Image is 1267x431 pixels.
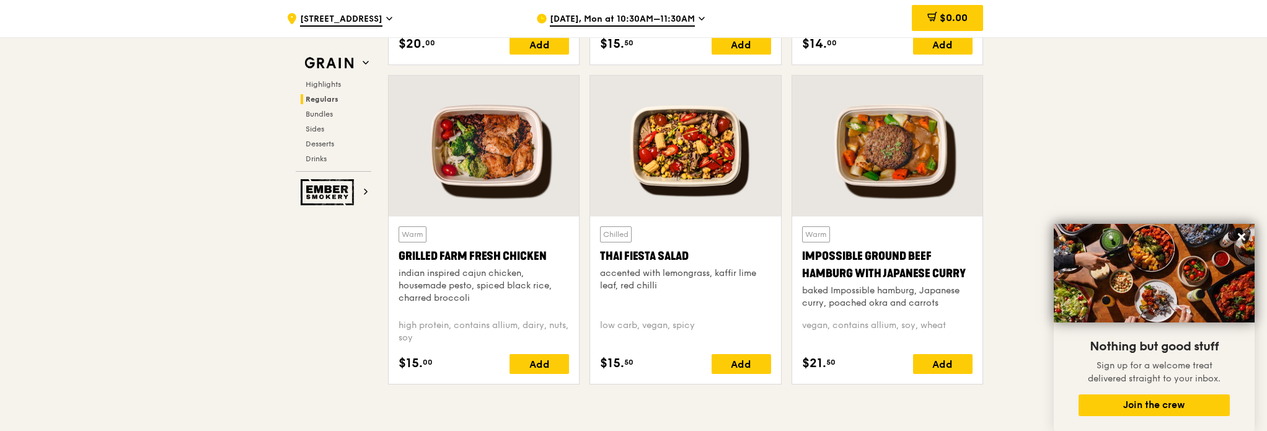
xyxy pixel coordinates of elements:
div: accented with lemongrass, kaffir lime leaf, red chilli [600,267,770,292]
span: $15. [600,35,624,53]
span: Highlights [306,80,341,89]
button: Close [1232,227,1252,247]
div: Add [913,354,973,374]
span: $0.00 [940,12,968,24]
span: Drinks [306,154,327,163]
div: Impossible Ground Beef Hamburg with Japanese Curry [802,247,973,282]
span: 00 [425,38,435,48]
div: vegan, contains allium, soy, wheat [802,319,973,344]
span: $14. [802,35,827,53]
span: Regulars [306,95,338,104]
span: $15. [600,354,624,373]
span: Nothing but good stuff [1090,339,1219,354]
button: Join the crew [1079,394,1230,416]
span: Sides [306,125,324,133]
img: Ember Smokery web logo [301,179,358,205]
span: 50 [624,357,633,367]
div: Grilled Farm Fresh Chicken [399,247,569,265]
div: Add [913,35,973,55]
span: $20. [399,35,425,53]
span: 00 [423,357,433,367]
span: 00 [827,38,837,48]
span: $21. [802,354,826,373]
span: Bundles [306,110,333,118]
span: [DATE], Mon at 10:30AM–11:30AM [550,13,695,27]
span: Sign up for a welcome treat delivered straight to your inbox. [1088,360,1221,384]
img: Grain web logo [301,52,358,74]
span: 50 [826,357,836,367]
div: high protein, contains allium, dairy, nuts, soy [399,319,569,344]
div: Add [712,354,771,374]
span: $15. [399,354,423,373]
div: Add [510,354,569,374]
img: DSC07876-Edit02-Large.jpeg [1054,224,1255,322]
div: Add [510,35,569,55]
div: Warm [802,226,830,242]
div: low carb, vegan, spicy [600,319,770,344]
span: Desserts [306,140,334,148]
div: Thai Fiesta Salad [600,247,770,265]
span: 50 [624,38,633,48]
div: Add [712,35,771,55]
div: indian inspired cajun chicken, housemade pesto, spiced black rice, charred broccoli [399,267,569,304]
div: Warm [399,226,426,242]
div: baked Impossible hamburg, Japanese curry, poached okra and carrots [802,285,973,309]
div: Chilled [600,226,632,242]
span: [STREET_ADDRESS] [300,13,382,27]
